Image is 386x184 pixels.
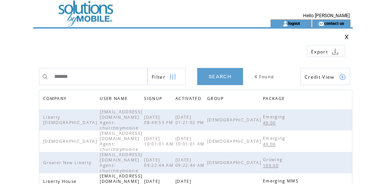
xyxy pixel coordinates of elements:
[324,21,344,26] a: contact us
[207,94,226,105] span: GROUP
[207,139,263,144] span: [DEMOGRAPHIC_DATA]
[207,117,263,123] span: [DEMOGRAPHIC_DATA]
[175,136,207,147] span: [DATE] 10:01:01 AM
[263,142,278,147] span: 49.00
[43,94,68,105] span: COMPANY
[282,21,288,27] img: account_icon.gif
[100,94,130,105] span: USER NAME
[263,178,300,184] span: Emerging MMS
[100,152,142,173] span: [EMAIL_ADDRESS][DOMAIN_NAME] Agent: churchbymobile
[339,74,346,81] img: credits.png
[332,48,339,55] img: download.png
[263,157,284,162] span: Growing
[100,96,130,100] a: USER NAME
[307,45,345,56] a: Export
[263,120,278,126] span: 49.00
[175,157,207,168] span: [DATE] 09:22:44 AM
[43,139,99,144] span: [DEMOGRAPHIC_DATA]
[300,68,350,85] a: Credit View
[100,109,142,131] span: [EMAIL_ADDRESS][DOMAIN_NAME] Agent: churchbymobile
[263,94,289,105] a: PACKAGE
[263,163,281,168] span: 109.00
[144,96,164,100] a: SIGNUP
[175,115,206,125] span: [DATE] 01:21:02 PM
[263,141,280,147] a: 49.00
[100,131,142,152] span: [EMAIL_ADDRESS][DOMAIN_NAME] Agent: churchbymobile
[197,68,243,85] a: SEARCH
[43,96,68,100] a: COMPANY
[311,48,328,55] span: Export to csv file
[288,21,300,26] a: logout
[175,94,205,105] a: ACTIVATED
[144,157,175,168] span: [DATE] 09:22:44 AM
[305,74,334,80] span: Show Credits View
[263,94,287,105] span: PACKAGE
[318,21,324,27] img: contact_us_icon.gif
[207,94,228,105] a: GROUP
[152,74,165,80] span: Show filters
[175,94,203,105] span: ACTIVATED
[303,13,350,18] span: Hello [PERSON_NAME]
[43,160,93,165] span: Greater New Liberty
[207,160,263,165] span: [DEMOGRAPHIC_DATA]
[144,115,175,125] span: [DATE] 08:49:53 PM
[144,136,175,147] span: [DATE] 10:01:01 AM
[263,119,280,126] a: 49.00
[263,136,287,141] span: Emerging
[148,68,186,85] a: Filter
[263,114,287,119] span: Emerging
[144,94,164,105] span: SIGNUP
[263,162,282,169] a: 109.00
[43,115,99,125] span: Liberty [DEMOGRAPHIC_DATA]
[169,68,176,86] img: filters.png
[255,74,274,79] span: 4 Found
